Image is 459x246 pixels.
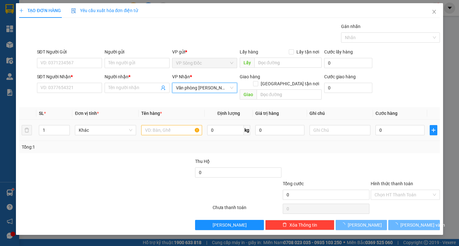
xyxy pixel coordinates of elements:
[22,125,32,135] button: delete
[240,49,258,54] span: Lấy hàng
[375,111,397,116] span: Cước hàng
[341,222,348,227] span: loading
[141,125,202,135] input: VD: Bàn, Ghế
[310,125,370,135] input: Ghi Chú
[255,125,304,135] input: 0
[22,144,178,151] div: Tổng: 1
[265,220,334,230] button: deleteXóa Thông tin
[240,58,254,68] span: Lấy
[37,48,102,55] div: SĐT Người Gửi
[307,107,373,120] th: Ghi chú
[254,58,322,68] input: Dọc đường
[213,221,247,228] span: [PERSON_NAME]
[341,24,361,29] label: Gán nhãn
[37,73,102,80] div: SĐT Người Nhận
[161,85,166,90] span: user-add
[400,221,445,228] span: [PERSON_NAME] và In
[176,83,233,93] span: Văn phòng Hồ Chí Minh
[244,125,250,135] span: kg
[195,159,210,164] span: Thu Hộ
[217,111,240,116] span: Định lượng
[172,48,237,55] div: VP gửi
[79,125,132,135] span: Khác
[195,220,264,230] button: [PERSON_NAME]
[172,74,190,79] span: VP Nhận
[289,221,317,228] span: Xóa Thông tin
[324,49,353,54] label: Cước lấy hàng
[240,89,257,100] span: Giao
[294,48,322,55] span: Lấy tận nơi
[141,111,162,116] span: Tên hàng
[240,74,260,79] span: Giao hàng
[39,111,44,116] span: SL
[105,73,170,80] div: Người nhận
[371,181,413,186] label: Hình thức thanh toán
[71,8,138,13] span: Yêu cầu xuất hóa đơn điện tử
[430,125,437,135] button: plus
[425,3,443,21] button: Close
[176,58,233,68] span: VP Sông Đốc
[212,204,282,215] div: Chưa thanh toán
[257,89,322,100] input: Dọc đường
[324,74,356,79] label: Cước giao hàng
[19,8,24,13] span: plus
[324,58,372,68] input: Cước lấy hàng
[324,83,372,93] input: Cước giao hàng
[348,221,382,228] span: [PERSON_NAME]
[388,220,440,230] button: [PERSON_NAME] và In
[75,111,99,116] span: Đơn vị tính
[255,111,279,116] span: Giá trị hàng
[283,181,304,186] span: Tổng cước
[336,220,387,230] button: [PERSON_NAME]
[19,8,61,13] span: TẠO ĐƠN HÀNG
[432,9,437,14] span: close
[105,48,170,55] div: Người gửi
[258,80,322,87] span: [GEOGRAPHIC_DATA] tận nơi
[430,128,437,133] span: plus
[282,222,287,228] span: delete
[393,222,400,227] span: loading
[71,8,76,13] img: icon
